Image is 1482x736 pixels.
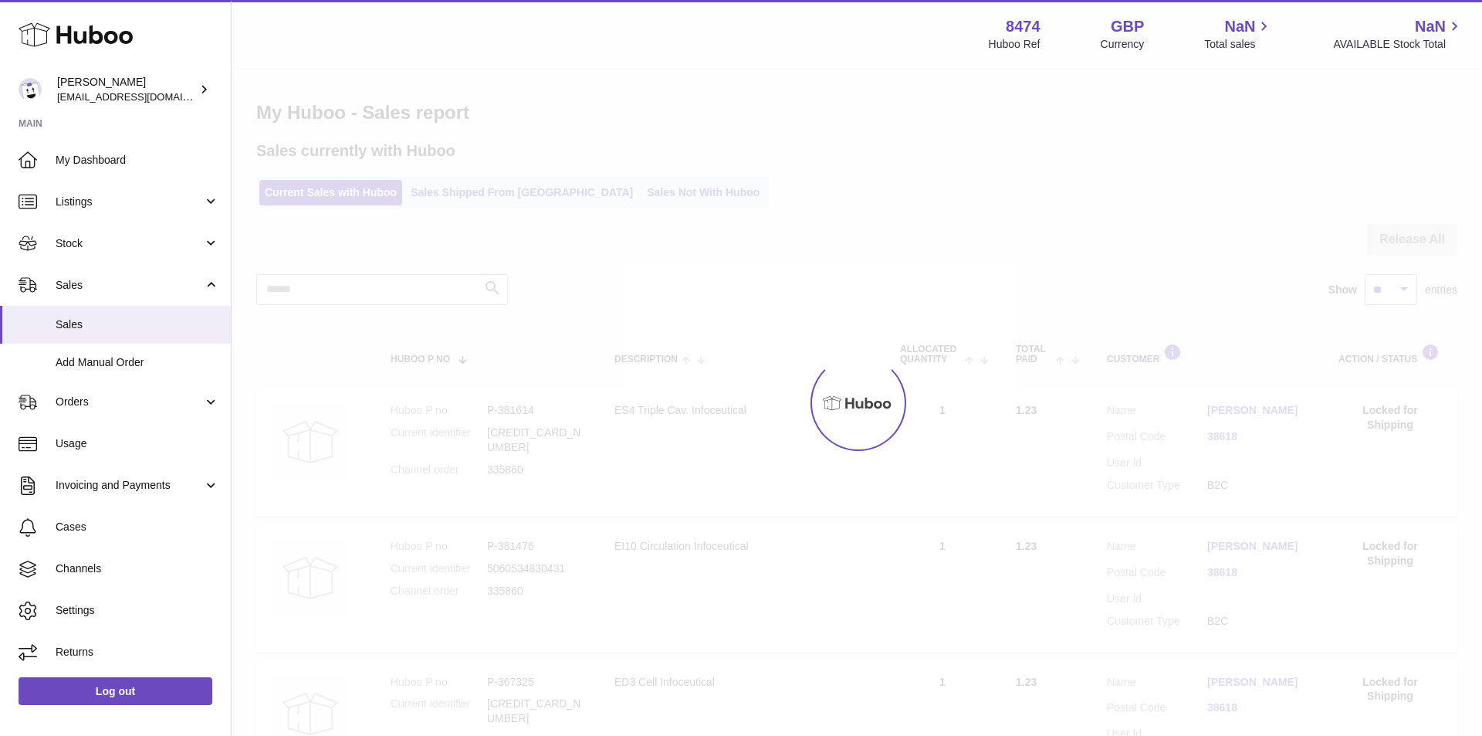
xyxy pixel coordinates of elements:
span: Channels [56,561,219,576]
span: Orders [56,395,203,409]
a: Log out [19,677,212,705]
span: NaN [1415,16,1446,37]
span: Returns [56,645,219,660]
strong: GBP [1111,16,1144,37]
span: Invoicing and Payments [56,478,203,493]
span: Listings [56,195,203,209]
span: Cases [56,520,219,534]
span: My Dashboard [56,153,219,168]
span: Sales [56,317,219,332]
img: orders@neshealth.com [19,78,42,101]
span: Stock [56,236,203,251]
strong: 8474 [1006,16,1040,37]
span: Add Manual Order [56,355,219,370]
span: NaN [1224,16,1255,37]
div: Huboo Ref [989,37,1040,52]
span: [EMAIL_ADDRESS][DOMAIN_NAME] [57,90,227,103]
span: Total sales [1204,37,1273,52]
div: Currency [1101,37,1145,52]
span: Sales [56,278,203,293]
span: Usage [56,436,219,451]
a: NaN Total sales [1204,16,1273,52]
a: NaN AVAILABLE Stock Total [1333,16,1463,52]
div: [PERSON_NAME] [57,75,196,104]
span: AVAILABLE Stock Total [1333,37,1463,52]
span: Settings [56,603,219,618]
